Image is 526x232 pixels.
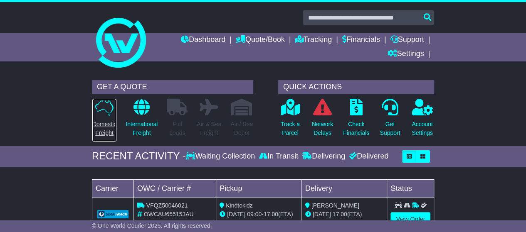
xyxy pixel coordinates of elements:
[125,98,158,142] a: InternationalFreight
[167,120,188,137] p: Full Loads
[146,202,188,209] span: VFQZ50046021
[387,179,434,198] td: Status
[347,152,388,161] div: Delivered
[313,211,331,217] span: [DATE]
[92,80,253,94] div: GET A QUOTE
[301,179,387,198] td: Delivery
[220,210,298,219] div: - (ETA)
[97,210,128,218] img: GetCarrierServiceLogo
[333,211,347,217] span: 17:00
[92,150,186,162] div: RECENT ACTIVITY -
[197,120,221,137] p: Air & Sea Freight
[126,120,158,137] p: International Freight
[280,98,300,142] a: Track aParcel
[257,152,300,161] div: In Transit
[92,120,116,137] p: Domestic Freight
[278,80,434,94] div: QUICK ACTIONS
[92,179,133,198] td: Carrier
[380,120,400,137] p: Get Support
[390,212,430,227] a: View Order
[305,210,384,219] div: (ETA)
[230,120,253,137] p: Air / Sea Depot
[342,33,380,47] a: Financials
[387,47,424,61] a: Settings
[390,33,424,47] a: Support
[411,98,433,142] a: AccountSettings
[227,211,245,217] span: [DATE]
[133,179,216,198] td: OWC / Carrier #
[379,98,400,142] a: GetSupport
[144,211,194,217] span: OWCAU655153AU
[300,152,347,161] div: Delivering
[226,202,253,209] span: Kindtokidz
[281,120,300,137] p: Track a Parcel
[247,211,262,217] span: 09:00
[295,33,332,47] a: Tracking
[343,120,369,137] p: Check Financials
[181,33,225,47] a: Dashboard
[343,98,370,142] a: CheckFinancials
[264,211,278,217] span: 17:00
[236,33,285,47] a: Quote/Book
[412,120,433,137] p: Account Settings
[312,120,333,137] p: Network Delays
[311,98,333,142] a: NetworkDelays
[92,222,212,229] span: © One World Courier 2025. All rights reserved.
[92,98,117,142] a: DomesticFreight
[186,152,257,161] div: Waiting Collection
[311,202,359,209] span: [PERSON_NAME]
[216,179,302,198] td: Pickup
